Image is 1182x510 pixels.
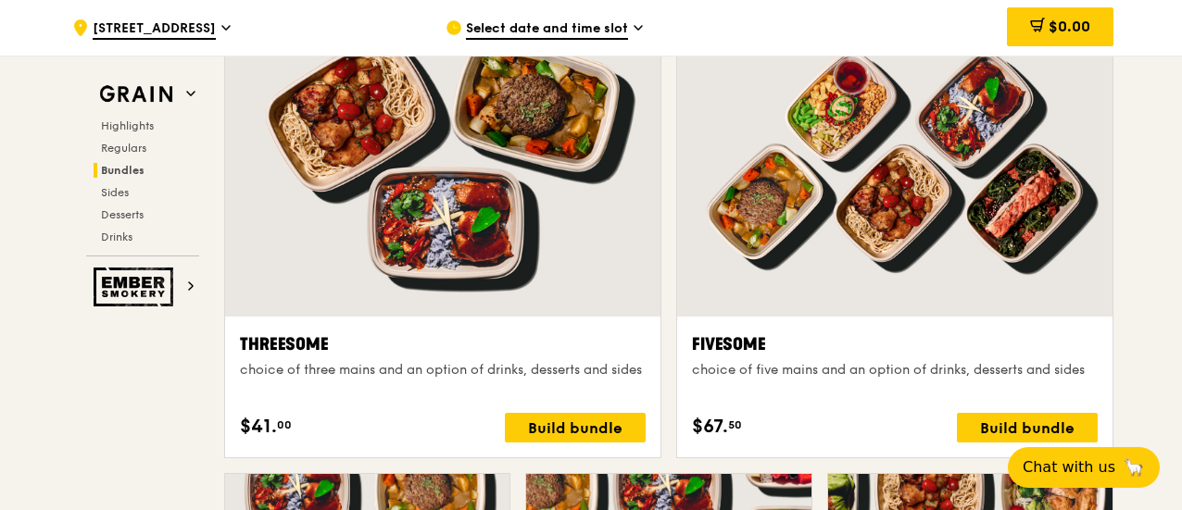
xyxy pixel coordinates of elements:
span: 🦙 [1123,456,1145,479]
span: Drinks [101,230,132,243]
span: Sides [101,186,129,199]
div: choice of three mains and an option of drinks, desserts and sides [240,361,646,379]
span: 00 [277,417,292,432]
img: Ember Smokery web logo [94,267,179,306]
span: Chat with us [1023,456,1115,479]
div: choice of five mains and an option of drinks, desserts and sides [692,361,1098,379]
span: $67. [692,413,728,441]
div: Build bundle [505,413,646,442]
span: Select date and time slot [466,19,628,40]
span: 50 [728,417,742,432]
div: Fivesome [692,331,1098,357]
span: Regulars [101,142,146,155]
span: $0.00 [1049,18,1090,35]
span: Highlights [101,119,154,132]
span: [STREET_ADDRESS] [93,19,216,40]
div: Threesome [240,331,646,357]
span: Desserts [101,208,144,221]
div: Build bundle [957,413,1098,442]
button: Chat with us🦙 [1008,447,1160,488]
img: Grain web logo [94,78,179,111]
span: $41. [240,413,277,441]
span: Bundles [101,164,145,177]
